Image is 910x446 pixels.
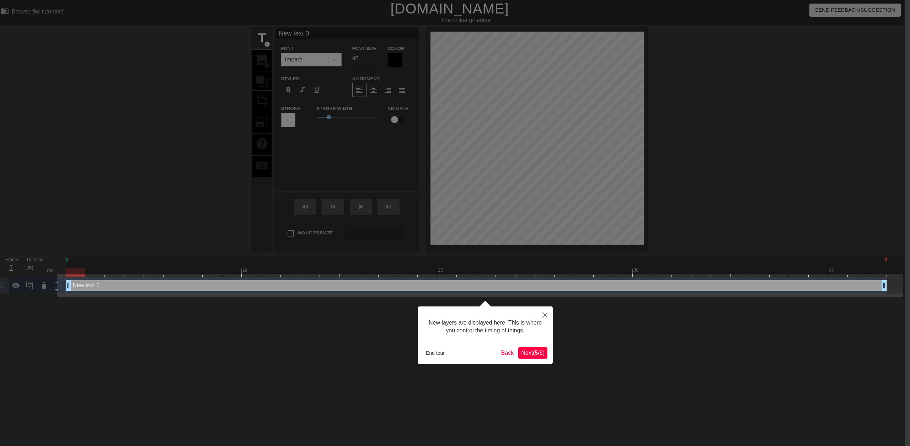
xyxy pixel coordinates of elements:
[518,347,547,359] button: Next
[423,348,448,358] button: End tour
[423,312,547,342] div: New layers are displayed here. This is where you control the timing of things.
[521,350,545,356] span: Next ( 5 / 6 )
[498,347,517,359] button: Back
[537,306,553,323] button: Close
